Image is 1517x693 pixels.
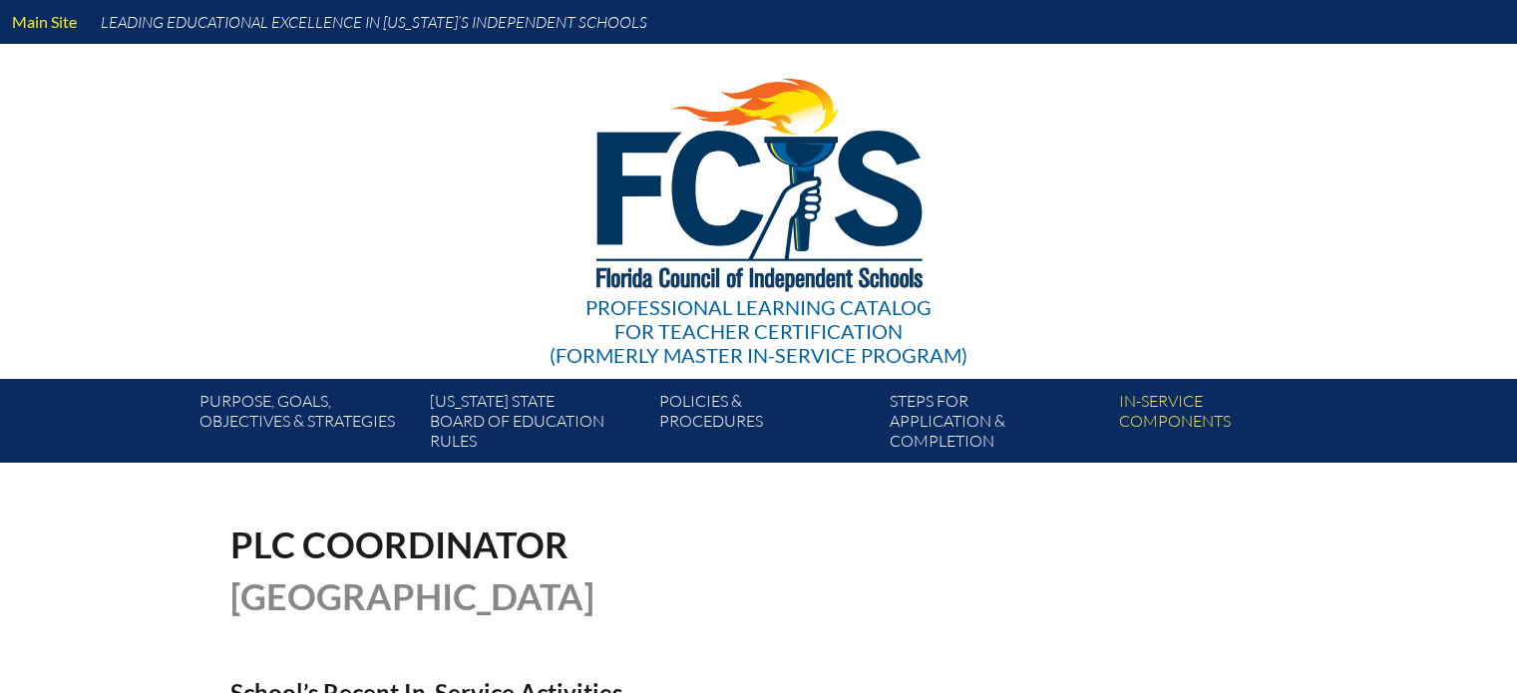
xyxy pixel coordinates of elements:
span: [GEOGRAPHIC_DATA] [230,574,594,618]
a: Professional Learning Catalog for Teacher Certification(formerly Master In-service Program) [542,40,975,371]
span: for Teacher Certification [614,319,903,343]
div: Professional Learning Catalog (formerly Master In-service Program) [550,295,967,367]
a: Policies &Procedures [651,387,881,463]
a: Purpose, goals,objectives & strategies [191,387,421,463]
img: FCISlogo221.eps [553,44,964,316]
a: [US_STATE] StateBoard of Education rules [422,387,651,463]
a: In-servicecomponents [1111,387,1340,463]
span: PLC Coordinator [230,522,569,566]
a: Main Site [4,8,85,35]
a: Steps forapplication & completion [882,387,1111,463]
